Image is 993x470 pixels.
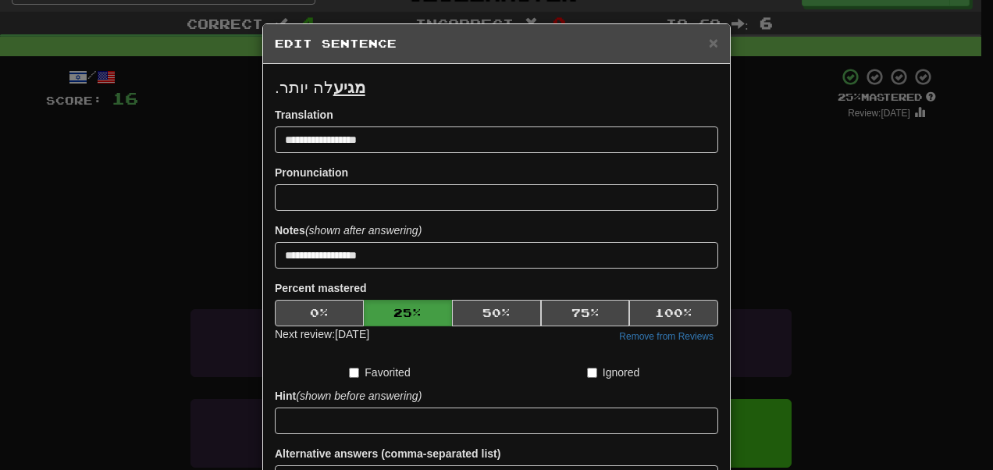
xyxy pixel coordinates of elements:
label: Percent mastered [275,280,367,296]
label: Pronunciation [275,165,348,180]
button: Remove from Reviews [614,328,718,345]
input: Favorited [349,368,359,378]
button: 25% [364,300,453,326]
label: Notes [275,223,422,238]
button: 75% [541,300,630,326]
button: Close [709,34,718,51]
h5: Edit Sentence [275,36,718,52]
u: מגיע [333,78,365,96]
p: לה יותר. [275,76,718,99]
label: Alternative answers (comma-separated list) [275,446,500,461]
div: Next review: [DATE] [275,326,369,345]
em: (shown after answering) [305,224,422,237]
label: Ignored [587,365,639,380]
span: × [709,34,718,52]
button: 100% [629,300,718,326]
button: 50% [452,300,541,326]
em: (shown before answering) [296,390,422,402]
label: Translation [275,107,333,123]
label: Favorited [349,365,410,380]
div: Percent mastered [275,300,718,326]
label: Hint [275,388,422,404]
input: Ignored [587,368,597,378]
button: 0% [275,300,364,326]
